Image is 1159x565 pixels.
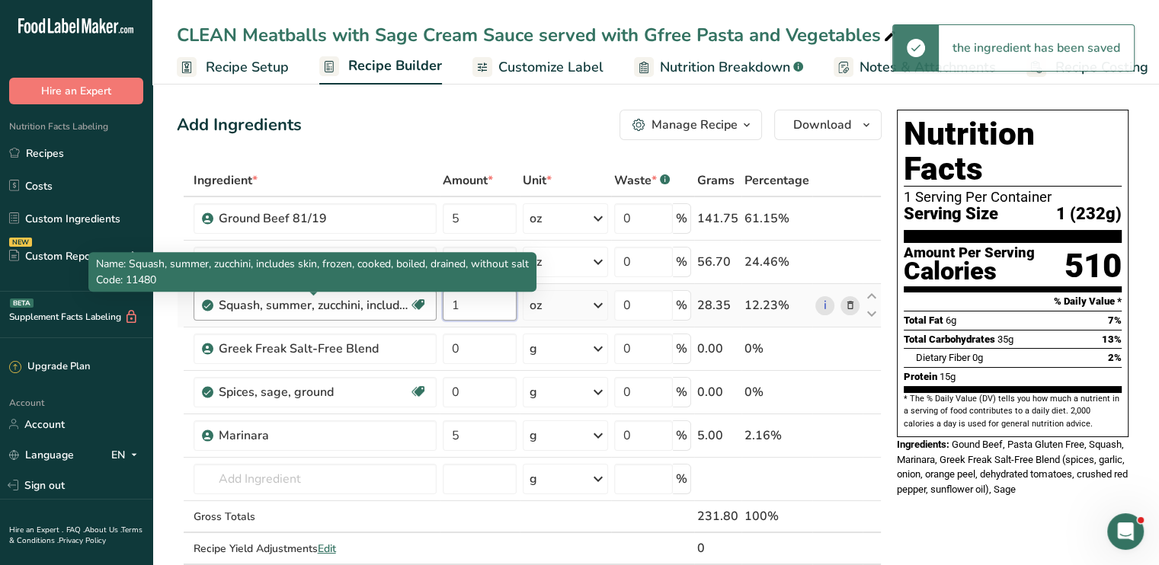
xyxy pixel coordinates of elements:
div: Recipe Yield Adjustments [194,541,437,557]
input: Add Ingredient [194,464,437,494]
div: Calories [904,260,1035,282]
span: Edit [318,541,336,556]
div: 61.15% [744,209,809,228]
span: Total Carbohydrates [904,334,995,345]
div: BETA [10,298,34,308]
span: Grams [697,171,735,190]
div: 5.00 [697,426,738,445]
button: Manage Recipe [620,110,762,140]
div: Ground Beef 81/19 [219,209,409,228]
div: Greek Freak Salt-Free Blend [219,340,409,358]
div: EN [111,445,143,464]
section: * The % Daily Value (DV) tells you how much a nutrient in a serving of food contributes to a dail... [904,393,1122,430]
span: Name: Squash, summer, zucchini, includes skin, frozen, cooked, boiled, drained, without salt [96,257,529,271]
div: Manage Recipe [652,116,738,134]
div: g [530,340,537,358]
div: Waste [614,171,670,190]
span: 2% [1108,352,1122,363]
a: Terms & Conditions . [9,525,142,546]
div: NEW [9,238,32,247]
span: 13% [1102,334,1122,345]
span: Customize Label [498,57,604,78]
div: 2.16% [744,426,809,445]
span: Ingredients: [897,439,949,450]
span: 7% [1108,314,1122,326]
div: 56.70 [697,253,738,271]
div: 0.00 [697,383,738,401]
a: Hire an Expert . [9,525,63,535]
div: CLEAN Meatballs with Sage Cream Sauce served with Gfree Pasta and Vegetables [177,21,899,49]
span: 1 (232g) [1056,205,1122,224]
div: Spices, sage, ground [219,383,409,401]
span: Nutrition Breakdown [660,57,790,78]
a: Language [9,442,74,468]
div: Marinara [219,426,409,445]
span: Serving Size [904,205,998,224]
div: Add Ingredients [177,113,302,138]
span: Ingredient [194,171,258,190]
div: 0% [744,383,809,401]
a: About Us . [85,525,121,535]
div: oz [530,209,542,228]
div: 141.75 [697,209,738,228]
button: Download [774,110,882,140]
span: Recipe Builder [348,56,442,76]
span: Percentage [744,171,809,190]
div: 231.80 [697,507,738,525]
span: Download [793,116,851,134]
span: Total Fat [904,314,943,326]
h1: Nutrition Facts [904,117,1122,187]
span: Unit [523,171,552,190]
div: 0% [744,340,809,358]
a: Notes & Attachments [834,50,996,85]
span: Dietary Fiber [916,352,970,363]
span: Gound Beef, Pasta Gluten Free, Squash, Marinara, Greek Freak Salt-Free Blend (spices, garlic, oni... [897,439,1128,495]
span: Protein [904,371,937,382]
a: Recipe Builder [319,49,442,85]
a: i [815,296,834,315]
div: Squash, summer, zucchini, includes skin, frozen, cooked, boiled, drained, without salt [219,296,409,314]
section: % Daily Value * [904,292,1122,311]
div: 28.35 [697,296,738,314]
div: the ingredient has been saved [939,25,1134,71]
span: 0g [972,352,983,363]
a: Privacy Policy [59,535,106,546]
span: Code: 11480 [96,273,156,287]
span: Notes & Attachments [860,57,996,78]
div: oz [530,296,542,314]
div: Custom Reports [9,248,104,264]
div: 24.46% [744,253,809,271]
button: Hire an Expert [9,78,143,104]
div: 0 [697,539,738,557]
iframe: Intercom live chat [1107,513,1144,550]
span: 15g [940,371,956,382]
span: Amount [443,171,493,190]
span: 6g [946,314,956,326]
a: Customize Label [472,50,604,85]
div: Gross Totals [194,509,437,525]
a: Recipe Setup [177,50,289,85]
div: g [530,470,537,488]
div: Upgrade Plan [9,359,90,375]
div: 100% [744,507,809,525]
div: g [530,426,537,445]
div: 1 Serving Per Container [904,190,1122,205]
a: Nutrition Breakdown [634,50,803,85]
a: FAQ . [66,525,85,535]
span: 35g [997,334,1013,345]
div: Amount Per Serving [904,246,1035,260]
span: Recipe Setup [206,57,289,78]
div: 0.00 [697,340,738,358]
div: 12.23% [744,296,809,314]
div: 510 [1065,246,1122,286]
div: g [530,383,537,401]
